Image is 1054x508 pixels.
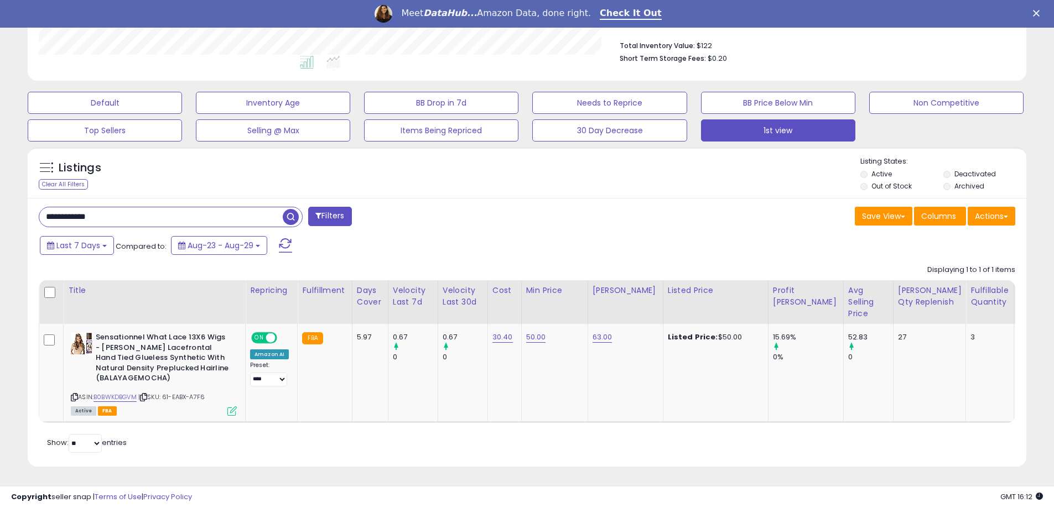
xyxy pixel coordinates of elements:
span: 2025-09-6 16:12 GMT [1000,491,1043,502]
button: Save View [855,207,912,226]
span: FBA [98,406,117,416]
div: 52.83 [848,332,893,342]
div: Repricing [250,285,293,296]
button: 1st view [701,119,855,142]
div: Min Price [526,285,583,296]
div: Fulfillable Quantity [970,285,1009,308]
div: ASIN: [71,332,237,414]
div: 0.67 [443,332,487,342]
div: Fulfillment [302,285,347,296]
button: Items Being Repriced [364,119,518,142]
div: Amazon AI [250,349,289,359]
button: Top Sellers [28,119,182,142]
button: 30 Day Decrease [532,119,687,142]
button: BB Price Below Min [701,92,855,114]
div: Listed Price [668,285,764,296]
b: Short Term Storage Fees: [620,54,706,63]
button: Filters [308,207,351,226]
div: 5.97 [357,332,380,342]
div: Title [68,285,241,296]
div: Meet Amazon Data, done right. [401,8,591,19]
button: Selling @ Max [196,119,350,142]
b: Total Inventory Value: [620,41,695,50]
img: Profile image for Georgie [375,5,392,23]
div: Avg Selling Price [848,285,889,320]
div: seller snap | | [11,492,192,502]
button: Non Competitive [869,92,1024,114]
div: Cost [492,285,517,296]
span: Show: entries [47,437,127,448]
label: Out of Stock [871,181,912,191]
b: Listed Price: [668,332,718,342]
span: OFF [276,333,293,343]
div: 0% [773,352,843,362]
button: Needs to Reprice [532,92,687,114]
img: 51stsv6DKFL._SL40_.jpg [71,332,93,354]
span: | SKU: 61-EABX-A7F6 [138,392,205,401]
small: FBA [302,332,323,344]
div: [PERSON_NAME] Qty Replenish [898,285,962,308]
button: Columns [914,207,966,226]
div: Velocity Last 7d [393,285,433,308]
div: Preset: [250,362,289,386]
span: All listings currently available for purchase on Amazon [71,406,96,416]
div: 0 [848,352,893,362]
a: 63.00 [593,332,612,343]
a: 50.00 [526,332,546,343]
span: Compared to: [116,241,167,252]
span: $0.20 [708,53,727,64]
button: Aug-23 - Aug-29 [171,236,267,255]
div: [PERSON_NAME] [593,285,658,296]
div: 0 [393,352,438,362]
a: Check It Out [600,8,662,20]
button: Inventory Age [196,92,350,114]
b: Sensationnel What Lace 13X6 Wigs - [PERSON_NAME] Lacefrontal Hand Tied Glueless Synthetic With Na... [96,332,230,386]
button: Default [28,92,182,114]
a: Terms of Use [95,491,142,502]
div: Days Cover [357,285,383,308]
button: Actions [968,207,1015,226]
a: B0BWKDBGVM [94,392,137,402]
label: Active [871,169,892,179]
a: 30.40 [492,332,513,343]
div: 3 [970,332,1005,342]
div: 27 [898,332,958,342]
p: Listing States: [860,156,1026,167]
div: 0.67 [393,332,438,342]
div: 0 [443,352,487,362]
i: DataHub... [423,8,477,18]
span: Last 7 Days [56,240,100,251]
button: Last 7 Days [40,236,114,255]
label: Deactivated [954,169,996,179]
label: Archived [954,181,984,191]
strong: Copyright [11,491,51,502]
div: $50.00 [668,332,760,342]
th: Please note that this number is a calculation based on your required days of coverage and your ve... [893,280,966,324]
h5: Listings [59,160,101,176]
div: Displaying 1 to 1 of 1 items [927,265,1015,275]
div: Velocity Last 30d [443,285,483,308]
span: Columns [921,211,956,222]
span: ON [252,333,266,343]
div: Clear All Filters [39,179,88,190]
a: Privacy Policy [143,491,192,502]
span: Aug-23 - Aug-29 [188,240,253,251]
button: BB Drop in 7d [364,92,518,114]
div: Profit [PERSON_NAME] [773,285,839,308]
div: Close [1033,10,1044,17]
div: 15.69% [773,332,843,342]
li: $122 [620,38,1007,51]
